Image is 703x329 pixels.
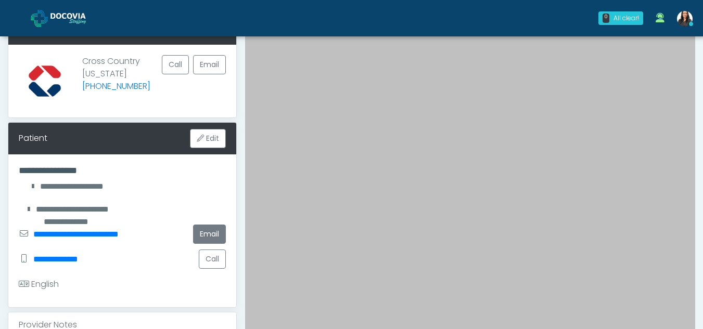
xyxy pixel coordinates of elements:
div: Patient [19,132,47,144]
img: Docovia [50,13,103,23]
a: Email [193,225,226,244]
img: Provider image [19,55,71,107]
a: Email [193,55,226,74]
img: Viral Patel [677,11,693,27]
img: Docovia [31,10,48,27]
div: 0 [603,14,609,23]
button: Call [162,55,189,74]
button: Call [199,249,226,269]
a: Docovia [31,1,103,35]
div: All clear! [613,14,639,23]
p: Cross Country [US_STATE] [82,55,150,99]
button: Edit [190,129,226,148]
div: English [19,278,59,291]
a: 0 All clear! [592,7,649,29]
a: [PHONE_NUMBER] [82,80,150,92]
